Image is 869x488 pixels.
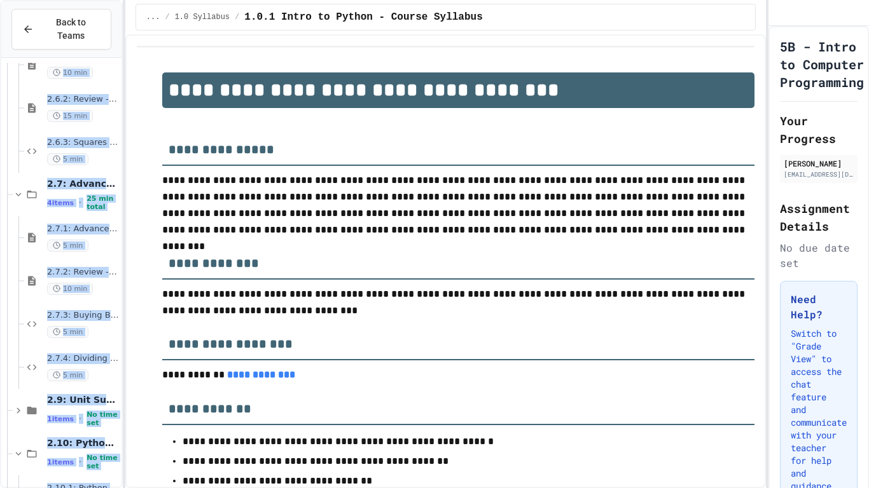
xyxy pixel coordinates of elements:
span: Back to Teams [41,16,101,43]
span: No time set [87,454,119,470]
h2: Your Progress [780,112,858,147]
span: • [79,414,81,424]
span: 2.6.3: Squares and Circles [47,137,119,148]
h2: Assignment Details [780,200,858,235]
span: 10 min [47,283,93,295]
span: 10 min [47,67,93,79]
button: Back to Teams [11,9,111,50]
span: 1 items [47,458,74,466]
span: 1.0 Syllabus [175,12,230,22]
span: • [79,198,81,208]
span: 5 min [47,369,88,381]
span: • [79,457,81,467]
span: 1 items [47,415,74,423]
span: 25 min total [87,194,119,211]
span: 2.9: Unit Summary [47,394,119,405]
span: No time set [87,410,119,427]
span: / [235,12,239,22]
span: 5 min [47,153,88,165]
span: 2.7.2: Review - Advanced Math [47,267,119,278]
span: 2.7.3: Buying Basketballs [47,310,119,321]
div: [EMAIL_ADDRESS][DOMAIN_NAME] [784,170,854,179]
span: 1.0.1 Intro to Python - Course Syllabus [244,10,482,25]
span: / [165,12,169,22]
span: ... [146,12,160,22]
span: 15 min [47,110,93,122]
span: 2.6.2: Review - User Input [47,94,119,105]
div: No due date set [780,240,858,271]
span: 2.7.1: Advanced Math [47,224,119,234]
span: 2.7: Advanced Math [47,178,119,189]
div: [PERSON_NAME] [784,158,854,169]
h1: 5B - Intro to Computer Programming [780,37,864,91]
span: 5 min [47,240,88,252]
span: 2.10: Python Fundamentals Study Guide [47,437,119,449]
span: 5 min [47,326,88,338]
span: 4 items [47,199,74,207]
h3: Need Help? [791,292,847,322]
span: 2.7.4: Dividing a Number [47,353,119,364]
